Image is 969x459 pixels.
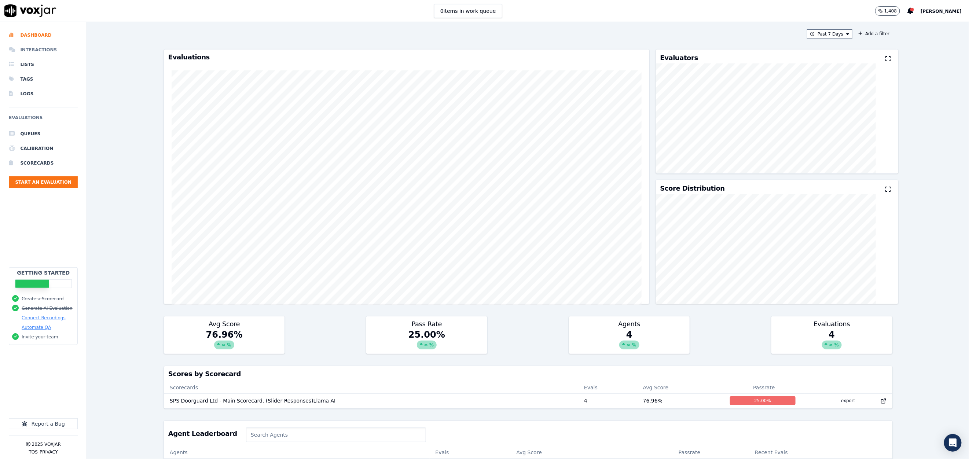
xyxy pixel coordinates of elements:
[835,395,861,407] button: export
[9,113,78,126] h6: Evaluations
[17,269,70,276] h2: Getting Started
[22,305,73,311] button: Generate AI Evaluation
[944,434,962,452] div: Open Intercom Messenger
[164,329,285,354] div: 76.96 %
[9,57,78,72] a: Lists
[9,156,78,170] a: Scorecards
[884,8,897,14] p: 1,408
[434,4,502,18] button: 0items in work queue
[578,382,637,393] th: Evals
[9,28,78,43] a: Dashboard
[573,321,685,327] h3: Agents
[32,441,61,447] p: 2025 Voxjar
[776,321,888,327] h3: Evaluations
[22,324,51,330] button: Automate QA
[164,393,578,408] td: SPS Doorguard Ltd - Main Scorecard. (Slider Responses)Llama AI
[246,427,426,442] input: Search Agents
[637,382,724,393] th: Avg Score
[619,341,639,349] div: ∞ %
[578,393,637,408] td: 4
[40,449,58,455] button: Privacy
[214,341,234,349] div: ∞ %
[366,329,487,354] div: 25.00 %
[4,4,56,17] img: voxjar logo
[822,341,842,349] div: ∞ %
[730,396,796,405] div: 25.00 %
[9,43,78,57] a: Interactions
[637,393,724,408] td: 76.96 %
[771,329,892,354] div: 4
[22,334,58,340] button: Invite your team
[921,7,969,15] button: [PERSON_NAME]
[9,141,78,156] a: Calibration
[510,447,630,458] th: Avg Score
[9,176,78,188] button: Start an Evaluation
[9,418,78,429] button: Report a Bug
[168,430,237,437] h3: Agent Leaderboard
[430,447,511,458] th: Evals
[417,341,437,349] div: ∞ %
[875,6,900,16] button: 1,408
[630,447,749,458] th: Passrate
[168,54,645,60] h3: Evaluations
[724,382,804,393] th: Passrate
[9,126,78,141] a: Queues
[164,447,430,458] th: Agents
[855,29,892,38] button: Add a filter
[660,55,698,61] h3: Evaluators
[9,87,78,101] a: Logs
[875,6,907,16] button: 1,408
[749,447,892,458] th: Recent Evals
[9,72,78,87] a: Tags
[807,29,852,39] button: Past 7 Days
[22,315,66,321] button: Connect Recordings
[921,9,962,14] span: [PERSON_NAME]
[168,371,888,377] h3: Scores by Scorecard
[164,382,578,393] th: Scorecards
[660,185,725,192] h3: Score Distribution
[29,449,37,455] button: TOS
[371,321,482,327] h3: Pass Rate
[168,321,280,327] h3: Avg Score
[22,296,64,302] button: Create a Scorecard
[569,329,690,354] div: 4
